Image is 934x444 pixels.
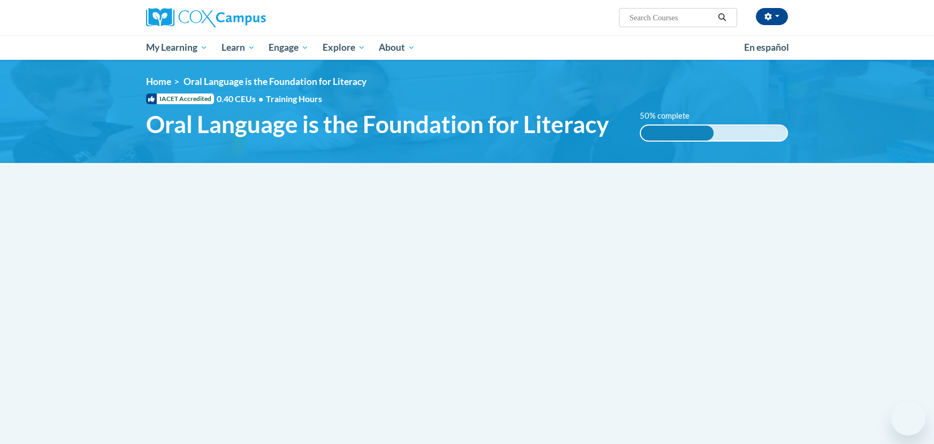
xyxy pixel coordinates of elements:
img: Cox Campus [146,8,266,27]
span: Explore [323,41,365,54]
a: About [372,35,423,60]
a: Explore [316,35,372,60]
span: Oral Language is the Foundation for Literacy [183,76,366,87]
a: Engage [262,35,316,60]
iframe: Button to launch messaging window [891,401,925,435]
span: Oral Language is the Foundation for Literacy [146,110,609,138]
span: En español [744,42,789,53]
span: • [258,94,263,104]
div: 50% complete [641,126,714,141]
input: Search Courses [629,11,714,24]
span: Learn [221,41,255,54]
span: My Learning [146,41,208,54]
span: Training Hours [266,94,322,104]
a: Cox Campus [146,8,349,27]
a: My Learning [139,35,215,60]
div: Main menu [130,35,804,60]
span: About [379,41,415,54]
label: 50% complete [640,110,701,122]
a: En español [737,36,796,59]
span: IACET Accredited [146,94,214,104]
span: Engage [269,41,309,54]
button: Search [714,11,730,24]
span: 0.40 CEUs [217,93,266,105]
a: Learn [215,35,262,60]
a: Home [146,76,171,87]
button: Account Settings [756,8,788,25]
